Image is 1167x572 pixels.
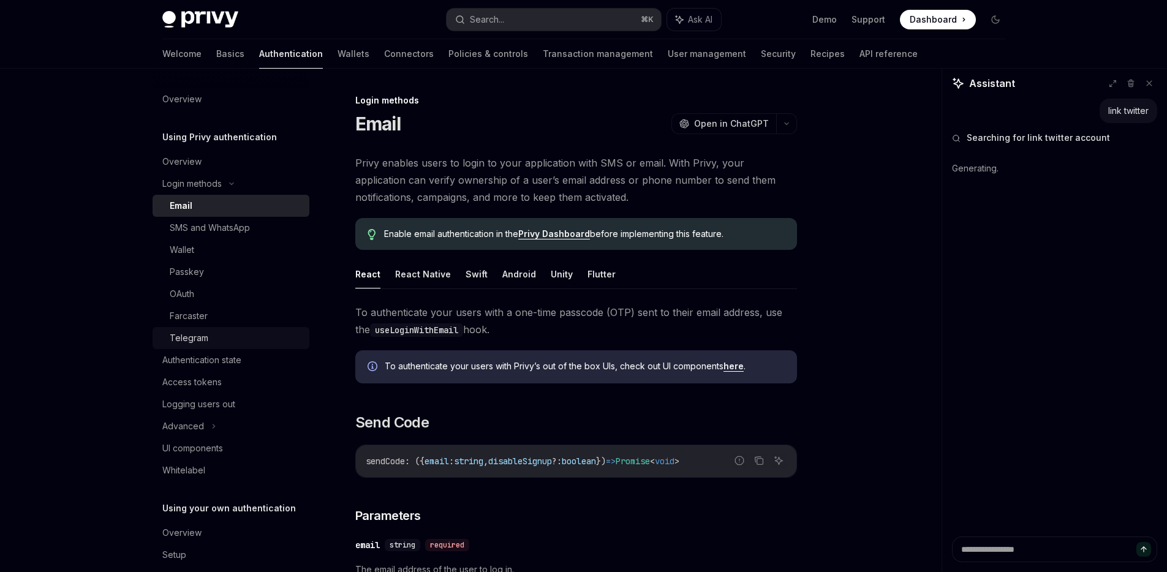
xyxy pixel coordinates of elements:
span: }) [596,456,606,467]
a: Demo [812,13,837,26]
div: Access tokens [162,375,222,389]
a: SMS and WhatsApp [153,217,309,239]
h5: Using your own authentication [162,501,296,516]
div: Authentication state [162,353,241,367]
a: Setup [153,544,309,566]
button: Search...⌘K [447,9,661,31]
span: ⌘ K [641,15,654,24]
span: To authenticate your users with Privy’s out of the box UIs, check out UI components . [385,360,785,372]
span: Assistant [969,76,1015,91]
button: React [355,260,380,288]
button: Report incorrect code [731,453,747,469]
a: Email [153,195,309,217]
button: Searching for link twitter account [952,132,1157,144]
a: Farcaster [153,305,309,327]
span: Privy enables users to login to your application with SMS or email. With Privy, your application ... [355,154,797,206]
button: Unity [551,260,573,288]
button: React Native [395,260,451,288]
div: required [425,539,469,551]
a: Welcome [162,39,202,69]
a: User management [668,39,746,69]
div: Telegram [170,331,208,345]
span: sendCode [366,456,405,467]
span: => [606,456,616,467]
a: Whitelabel [153,459,309,481]
button: Copy the contents from the code block [751,453,767,469]
span: string [390,540,415,550]
button: Ask AI [667,9,721,31]
div: Login methods [355,94,797,107]
div: UI components [162,441,223,456]
div: Logging users out [162,397,235,412]
a: Logging users out [153,393,309,415]
button: Swift [466,260,488,288]
button: Android [502,260,536,288]
a: Authentication state [153,349,309,371]
span: void [655,456,674,467]
a: here [723,361,744,372]
a: API reference [859,39,918,69]
span: Parameters [355,507,421,524]
span: Dashboard [910,13,957,26]
span: Send Code [355,413,429,432]
span: Promise [616,456,650,467]
button: Ask AI [771,453,787,469]
span: disableSignup [488,456,552,467]
div: Whitelabel [162,463,205,478]
a: Policies & controls [448,39,528,69]
span: : [449,456,454,467]
div: Email [170,198,192,213]
a: Telegram [153,327,309,349]
h5: Using Privy authentication [162,130,277,145]
span: > [674,456,679,467]
span: Open in ChatGPT [694,118,769,130]
div: Setup [162,548,186,562]
a: Privy Dashboard [518,228,590,239]
div: OAuth [170,287,194,301]
button: Toggle dark mode [986,10,1005,29]
a: OAuth [153,283,309,305]
div: email [355,539,380,551]
h1: Email [355,113,401,135]
div: Passkey [170,265,204,279]
a: UI components [153,437,309,459]
div: Search... [470,12,504,27]
button: Open in ChatGPT [671,113,776,134]
a: Support [852,13,885,26]
a: Dashboard [900,10,976,29]
span: boolean [562,456,596,467]
a: Access tokens [153,371,309,393]
span: ?: [552,456,562,467]
div: Login methods [162,176,222,191]
div: Wallet [170,243,194,257]
svg: Tip [368,229,376,240]
div: SMS and WhatsApp [170,220,250,235]
span: Searching for link twitter account [967,132,1110,144]
a: Passkey [153,261,309,283]
div: Advanced [162,419,204,434]
a: Connectors [384,39,434,69]
span: : ({ [405,456,425,467]
a: Basics [216,39,244,69]
div: Overview [162,525,202,540]
code: useLoginWithEmail [370,323,463,337]
a: Overview [153,151,309,173]
a: Transaction management [543,39,653,69]
span: , [483,456,488,467]
svg: Info [368,361,380,374]
a: Security [761,39,796,69]
a: Wallet [153,239,309,261]
div: link twitter [1108,105,1149,117]
a: Overview [153,88,309,110]
button: Flutter [587,260,616,288]
span: Enable email authentication in the before implementing this feature. [384,228,784,240]
a: Wallets [338,39,369,69]
span: Ask AI [688,13,712,26]
span: < [650,456,655,467]
a: Overview [153,522,309,544]
div: Farcaster [170,309,208,323]
button: Send message [1136,542,1151,557]
a: Authentication [259,39,323,69]
div: Overview [162,154,202,169]
div: Overview [162,92,202,107]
